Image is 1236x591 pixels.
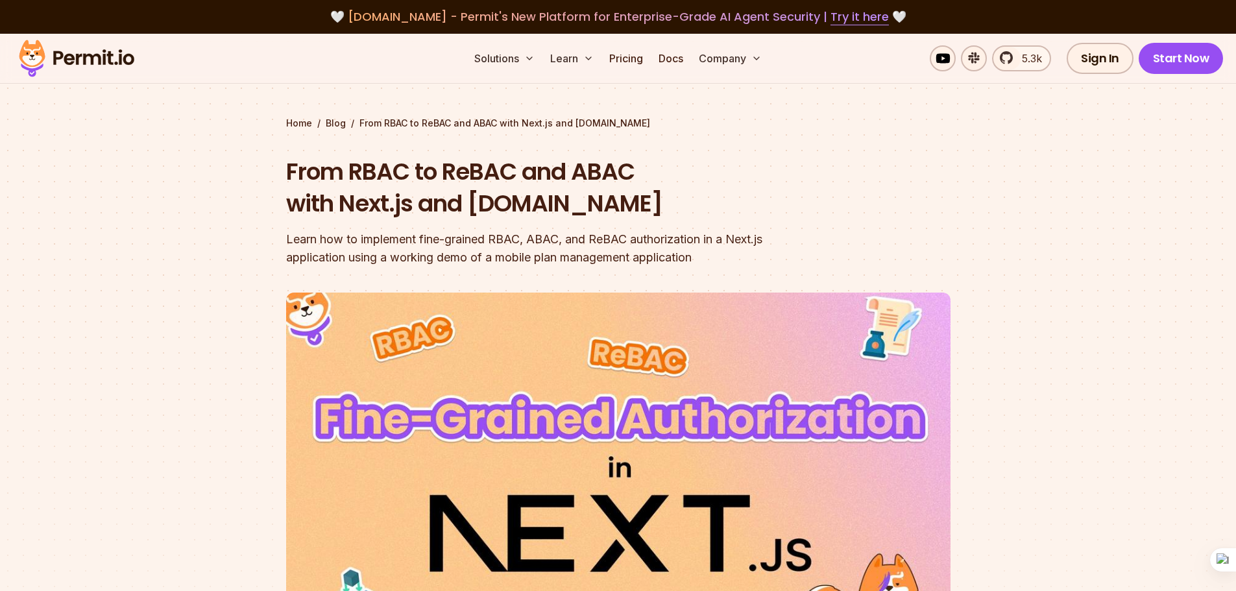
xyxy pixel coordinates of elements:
[604,45,648,71] a: Pricing
[13,36,140,80] img: Permit logo
[1139,43,1224,74] a: Start Now
[286,230,784,267] div: Learn how to implement fine-grained RBAC, ABAC, and ReBAC authorization in a Next.js application ...
[1067,43,1133,74] a: Sign In
[31,8,1205,26] div: 🤍 🤍
[469,45,540,71] button: Solutions
[326,117,346,130] a: Blog
[348,8,889,25] span: [DOMAIN_NAME] - Permit's New Platform for Enterprise-Grade AI Agent Security |
[286,156,784,220] h1: From RBAC to ReBAC and ABAC with Next.js and [DOMAIN_NAME]
[545,45,599,71] button: Learn
[694,45,767,71] button: Company
[286,117,951,130] div: / /
[1014,51,1042,66] span: 5.3k
[992,45,1051,71] a: 5.3k
[830,8,889,25] a: Try it here
[653,45,688,71] a: Docs
[286,117,312,130] a: Home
